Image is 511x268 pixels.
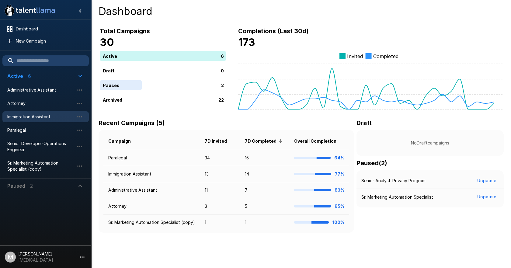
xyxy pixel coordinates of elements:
span: Campaign [108,137,139,145]
td: 7 [240,182,289,198]
b: 77% [335,171,344,176]
p: No Draft campaigns [366,140,494,146]
b: 85% [335,204,344,209]
button: Unpause [475,175,499,186]
td: 13 [200,166,240,182]
p: 22 [218,96,224,103]
td: Paralegal [103,150,200,166]
td: Attorney [103,198,200,214]
td: 3 [200,198,240,214]
td: 11 [200,182,240,198]
b: Completions (Last 30d) [238,27,309,35]
span: 7D Invited [205,137,235,145]
button: Unpause [475,191,499,203]
b: Total Campaigns [100,27,150,35]
span: Overall Completion [294,137,344,145]
b: 64% [334,155,344,160]
td: 1 [200,214,240,231]
p: Sr. Marketing Automation Specialist [361,194,433,200]
td: Administrative Assistant [103,182,200,198]
p: Senior Analyst-Privacy Program [361,178,426,184]
b: Paused ( 2 ) [356,159,387,167]
td: 1 [240,214,289,231]
span: 7D Completed [245,137,284,145]
td: Sr. Marketing Automation Specialist (copy) [103,214,200,231]
b: 100% [332,220,344,225]
p: 2 [221,82,224,88]
p: 6 [221,53,224,59]
p: 0 [221,67,224,74]
b: 30 [100,36,114,48]
b: 83% [335,187,344,193]
b: Draft [356,119,372,127]
td: 34 [200,150,240,166]
td: 15 [240,150,289,166]
td: Immigration Assistant [103,166,200,182]
b: Recent Campaigns (5) [99,119,165,127]
b: 173 [238,36,255,48]
td: 5 [240,198,289,214]
td: 14 [240,166,289,182]
h4: Dashboard [99,5,504,18]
